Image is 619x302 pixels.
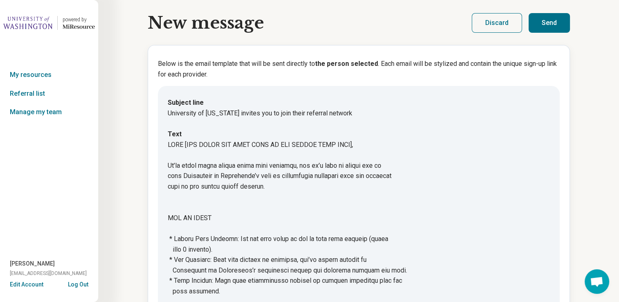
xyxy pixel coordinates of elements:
div: Open chat [585,269,609,294]
dd: University of [US_STATE] invites you to join their referral network [168,108,550,119]
img: University of Washington [3,13,52,33]
h1: New message [148,14,264,32]
span: [PERSON_NAME] [10,259,55,268]
b: the person selected [315,60,378,68]
button: Log Out [68,280,88,287]
a: University of Washingtonpowered by [3,13,95,33]
p: Below is the email template that will be sent directly to . Each email will be stylized and conta... [158,59,560,79]
span: [EMAIL_ADDRESS][DOMAIN_NAME] [10,270,87,277]
button: Send [529,13,570,33]
button: Discard [472,13,522,33]
div: powered by [63,16,95,23]
dt: Text [168,129,550,140]
dt: Subject line [168,97,550,108]
button: Edit Account [10,280,43,289]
